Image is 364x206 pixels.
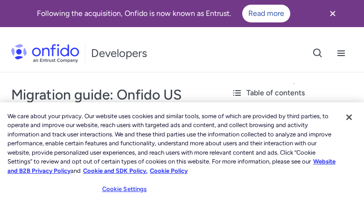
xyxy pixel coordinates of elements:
button: Close banner [315,2,350,25]
img: Onfido Logo [11,44,79,63]
svg: Open navigation menu button [336,48,347,59]
div: Table of contents [231,87,357,99]
svg: Close banner [327,8,338,19]
a: Cookie Policy [150,167,188,174]
h1: Migration guide: Onfido US Biometric Privacy Laws notices and consent ([GEOGRAPHIC_DATA]) [11,85,213,160]
div: We care about your privacy. Our website uses cookies and similar tools, some of which are provide... [7,112,338,176]
button: Open navigation menu button [329,42,353,65]
a: Read more [242,5,290,22]
button: Open search button [306,42,329,65]
h1: Developers [91,46,147,61]
a: More information about our cookie policy., opens in a new tab [7,158,336,174]
svg: Open search button [312,48,323,59]
button: Cookie Settings [95,180,154,199]
a: Cookie and SDK Policy. [83,167,147,174]
div: Following the acquisition, Onfido is now known as Entrust. [11,5,315,22]
button: Close [339,107,359,128]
